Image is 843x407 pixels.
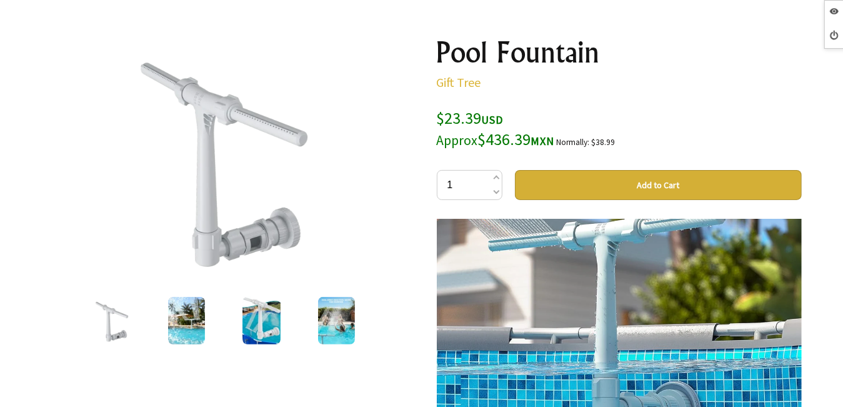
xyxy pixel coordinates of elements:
[482,113,504,127] span: USD
[437,132,478,149] small: Approx
[531,134,555,148] span: MXN
[557,137,616,148] small: Normally: $38.99
[102,38,346,281] img: Pool Fountain
[168,297,205,344] img: Pool Fountain
[437,74,481,90] a: Gift Tree
[242,297,281,344] img: Pool Fountain
[318,297,355,344] img: Pool Fountain
[437,108,555,149] span: $23.39 $436.39
[515,170,802,200] button: Add to Cart
[437,38,802,68] h1: Pool Fountain
[88,297,136,344] img: Pool Fountain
